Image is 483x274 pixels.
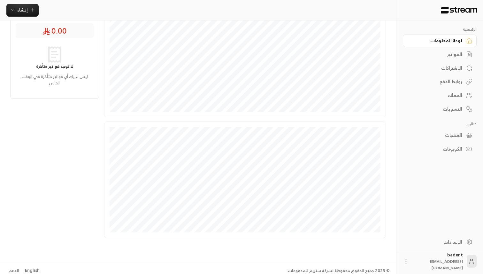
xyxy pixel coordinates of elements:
[36,63,73,70] strong: لا توجد فواتير متأخرة
[411,37,462,44] div: لوحة المعلومات
[411,239,462,245] div: الإعدادات
[411,51,462,58] div: الفواتير
[411,132,462,138] div: المنتجات
[411,106,462,112] div: التسويات
[17,6,28,14] span: إنشاء
[403,62,477,74] a: الاشتراكات
[411,92,462,98] div: العملاء
[6,4,39,17] button: إنشاء
[441,7,478,14] img: Logo
[430,258,463,271] span: [EMAIL_ADDRESS][DOMAIN_NAME]
[25,267,40,274] div: English
[403,75,477,88] a: روابط الدفع
[16,74,94,86] p: ليس لديك أي فواتير متأخرة في الوقت الحالي
[287,268,390,274] div: © 2025 جميع الحقوق محفوظة لشركة ستريم للمدفوعات.
[403,129,477,142] a: المنتجات
[403,27,477,32] p: الرئيسية
[403,89,477,102] a: العملاء
[403,236,477,248] a: الإعدادات
[403,103,477,115] a: التسويات
[42,26,67,36] span: 0.00
[411,78,462,85] div: روابط الدفع
[403,35,477,47] a: لوحة المعلومات
[411,146,462,152] div: الكوبونات
[403,48,477,61] a: الفواتير
[413,252,463,271] div: bader t
[403,121,477,127] p: كتالوج
[403,143,477,155] a: الكوبونات
[411,65,462,71] div: الاشتراكات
